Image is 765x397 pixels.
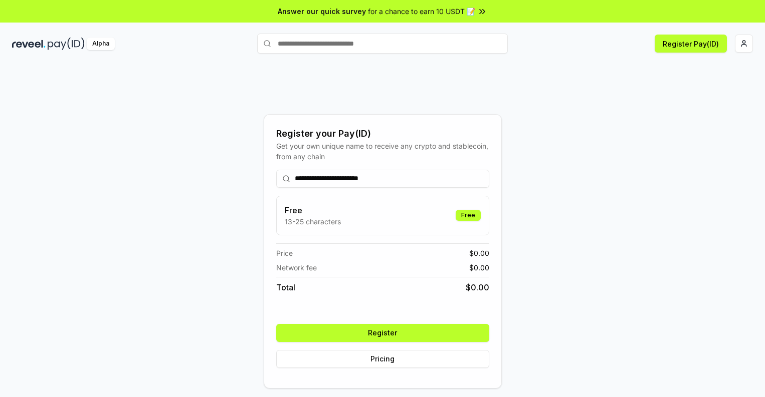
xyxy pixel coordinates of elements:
[469,262,489,273] span: $ 0.00
[285,204,341,216] h3: Free
[456,210,481,221] div: Free
[276,141,489,162] div: Get your own unique name to receive any crypto and stablecoin, from any chain
[87,38,115,50] div: Alpha
[276,262,317,273] span: Network fee
[276,248,293,258] span: Price
[278,6,366,17] span: Answer our quick survey
[368,6,475,17] span: for a chance to earn 10 USDT 📝
[48,38,85,50] img: pay_id
[466,281,489,293] span: $ 0.00
[12,38,46,50] img: reveel_dark
[276,324,489,342] button: Register
[285,216,341,227] p: 13-25 characters
[276,281,295,293] span: Total
[469,248,489,258] span: $ 0.00
[276,350,489,368] button: Pricing
[655,35,727,53] button: Register Pay(ID)
[276,127,489,141] div: Register your Pay(ID)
